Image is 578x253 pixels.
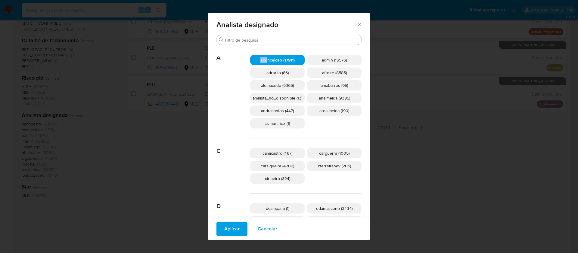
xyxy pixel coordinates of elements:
span: camicastro (467) [263,150,292,156]
span: ciribeiro (324) [265,176,290,182]
div: cferreiranev (205) [307,161,362,171]
div: dtren (4) [307,216,362,226]
span: C [216,138,250,155]
span: carguerra (1005) [319,150,350,156]
div: carguerra (1005) [307,148,362,158]
span: aconceicao (17911) [260,57,295,63]
div: aconceicao (17911) [250,55,305,65]
button: Aplicar [216,222,247,236]
span: Cancelar [258,222,277,236]
span: admin (16576) [322,57,347,63]
div: dcampana (1) [250,203,305,213]
div: asmartinez (1) [250,118,305,128]
span: amabarros (95) [321,82,348,88]
span: asmartinez (1) [265,120,290,126]
span: analista_no_disponible (13) [253,95,302,101]
div: amabarros (95) [307,80,362,90]
span: Analista designado [216,21,356,28]
div: admin (16576) [307,55,362,65]
div: ddamasceno (3434) [307,203,362,213]
span: alemacedo (5365) [261,82,294,88]
div: camicastro (467) [250,148,305,158]
span: andrasantos (447) [261,108,294,114]
div: dtoledovieir (2683) [250,216,305,226]
div: alemacedo (5365) [250,80,305,90]
span: cferreiranev (205) [318,163,351,169]
div: arealmeida (190) [307,106,362,116]
div: ciribeiro (324) [250,173,305,184]
div: analmeida (9385) [307,93,362,103]
span: afreire (8585) [322,70,347,76]
span: Aplicar [224,222,240,236]
button: Cancelar [250,222,285,236]
span: ddamasceno (3434) [316,205,353,211]
span: arealmeida (190) [319,108,349,114]
div: analista_no_disponible (13) [250,93,305,103]
span: carsiqueira (4202) [261,163,294,169]
span: D [216,194,250,210]
div: afreire (8585) [307,68,362,78]
div: adrbrito (86) [250,68,305,78]
button: Procurar [219,37,224,42]
input: Filtro de pesquisa [225,37,359,43]
span: analmeida (9385) [319,95,350,101]
span: adrbrito (86) [266,70,289,76]
span: A [216,45,250,62]
button: Fechar [356,22,362,27]
span: dcampana (1) [266,205,289,211]
div: carsiqueira (4202) [250,161,305,171]
div: andrasantos (447) [250,106,305,116]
